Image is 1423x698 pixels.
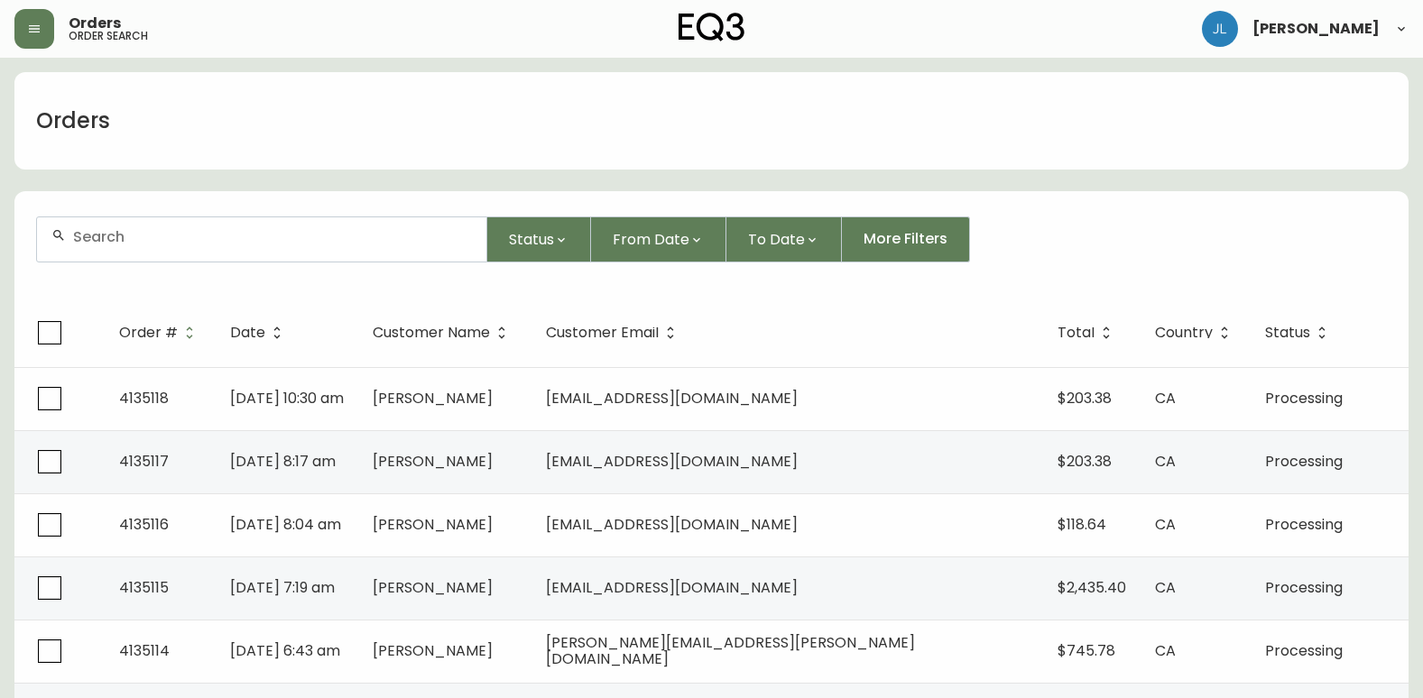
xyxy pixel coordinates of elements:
[373,451,493,472] span: [PERSON_NAME]
[1058,388,1112,409] span: $203.38
[1265,451,1343,472] span: Processing
[230,577,335,598] span: [DATE] 7:19 am
[509,228,554,251] span: Status
[373,388,493,409] span: [PERSON_NAME]
[373,640,493,661] span: [PERSON_NAME]
[1265,514,1343,535] span: Processing
[230,640,340,661] span: [DATE] 6:43 am
[1155,640,1176,661] span: CA
[748,228,805,251] span: To Date
[842,216,970,262] button: More Filters
[119,388,169,409] span: 4135118
[230,514,341,535] span: [DATE] 8:04 am
[1155,451,1176,472] span: CA
[546,451,798,472] span: [EMAIL_ADDRESS][DOMAIN_NAME]
[1058,451,1112,472] span: $203.38
[1265,325,1334,341] span: Status
[546,327,659,338] span: Customer Email
[230,325,289,341] span: Date
[1265,577,1343,598] span: Processing
[119,640,170,661] span: 4135114
[119,325,201,341] span: Order #
[373,327,490,338] span: Customer Name
[119,327,178,338] span: Order #
[119,577,169,598] span: 4135115
[546,325,682,341] span: Customer Email
[1058,327,1095,338] span: Total
[1265,388,1343,409] span: Processing
[591,216,726,262] button: From Date
[69,31,148,41] h5: order search
[69,16,121,31] span: Orders
[1265,327,1310,338] span: Status
[1155,577,1176,598] span: CA
[1252,22,1380,36] span: [PERSON_NAME]
[1058,514,1106,535] span: $118.64
[679,13,745,41] img: logo
[487,216,591,262] button: Status
[230,388,344,409] span: [DATE] 10:30 am
[1155,388,1176,409] span: CA
[373,577,493,598] span: [PERSON_NAME]
[230,451,336,472] span: [DATE] 8:17 am
[119,514,169,535] span: 4135116
[230,327,265,338] span: Date
[726,216,842,262] button: To Date
[373,514,493,535] span: [PERSON_NAME]
[546,577,798,598] span: [EMAIL_ADDRESS][DOMAIN_NAME]
[1155,325,1236,341] span: Country
[1155,514,1176,535] span: CA
[1058,577,1126,598] span: $2,435.40
[546,632,915,669] span: [PERSON_NAME][EMAIL_ADDRESS][PERSON_NAME][DOMAIN_NAME]
[864,229,947,249] span: More Filters
[73,228,472,245] input: Search
[1155,327,1213,338] span: Country
[1058,325,1118,341] span: Total
[119,451,169,472] span: 4135117
[1265,640,1343,661] span: Processing
[546,388,798,409] span: [EMAIL_ADDRESS][DOMAIN_NAME]
[546,514,798,535] span: [EMAIL_ADDRESS][DOMAIN_NAME]
[373,325,513,341] span: Customer Name
[36,106,110,136] h1: Orders
[1202,11,1238,47] img: 1c9c23e2a847dab86f8017579b61559c
[613,228,689,251] span: From Date
[1058,640,1115,661] span: $745.78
